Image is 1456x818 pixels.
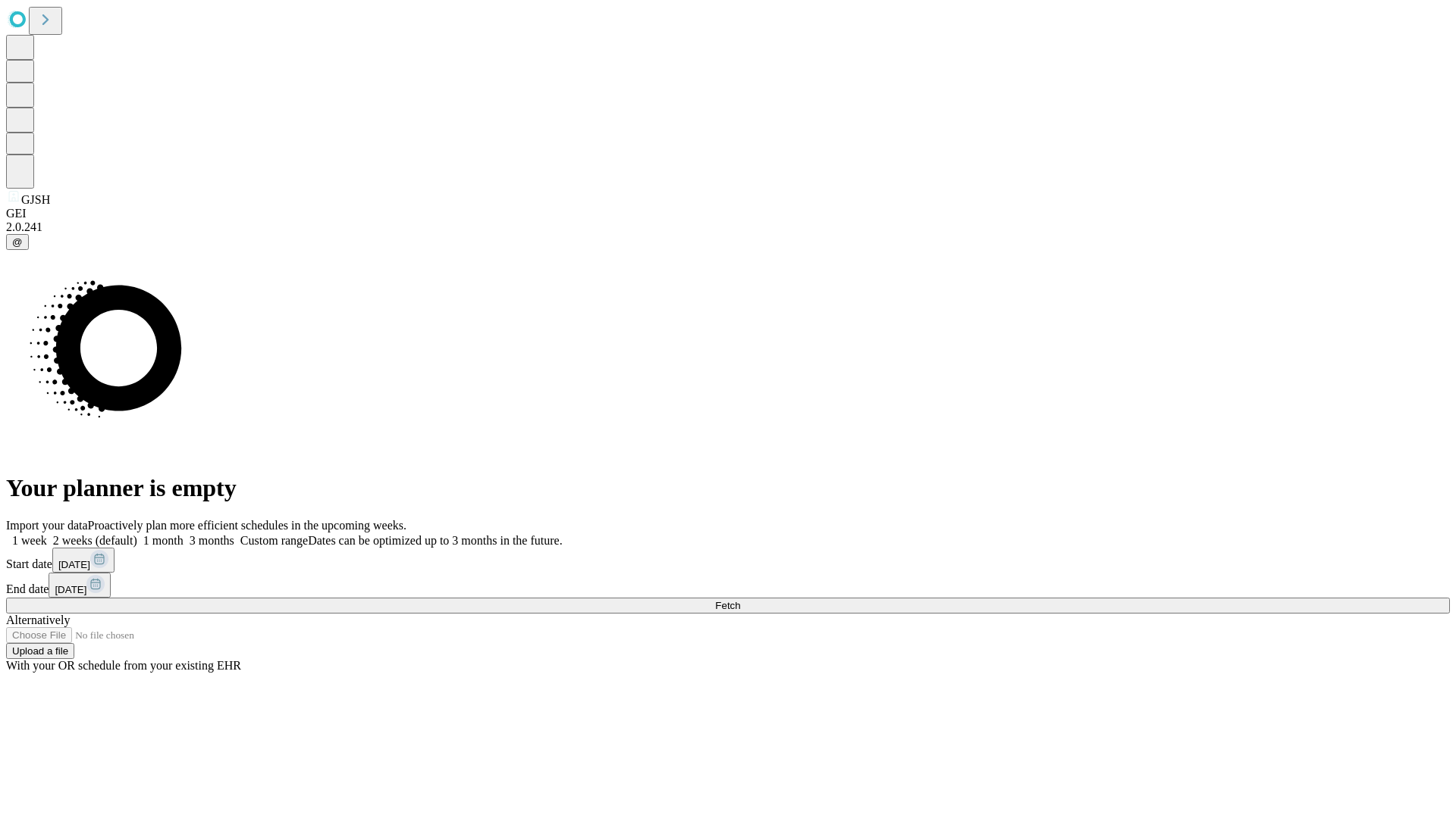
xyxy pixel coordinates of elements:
button: @ [6,234,29,250]
span: Alternatively [6,613,70,626]
span: Dates can be optimized up to 3 months in the future. [308,534,562,547]
span: @ [12,236,23,248]
button: [DATE] [52,548,115,573]
span: Import your data [6,519,88,532]
span: Custom range [240,534,308,547]
button: Upload a file [6,643,74,659]
span: Fetch [715,600,740,611]
button: [DATE] [49,573,111,598]
span: With your OR schedule from your existing EHR [6,659,241,672]
div: GEI [6,207,1450,220]
span: 1 month [143,534,184,547]
div: 2.0.241 [6,220,1450,234]
span: GJSH [21,193,50,206]
h1: Your planner is empty [6,474,1450,502]
div: End date [6,573,1450,598]
span: [DATE] [58,559,90,570]
span: [DATE] [55,584,86,595]
div: Start date [6,548,1450,573]
span: 3 months [190,534,234,547]
span: 2 weeks (default) [53,534,137,547]
button: Fetch [6,598,1450,613]
span: Proactively plan more efficient schedules in the upcoming weeks. [88,519,406,532]
span: 1 week [12,534,47,547]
